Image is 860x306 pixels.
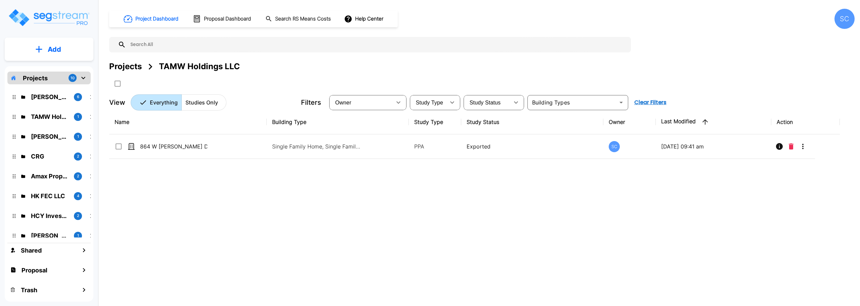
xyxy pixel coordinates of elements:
th: Building Type [267,110,408,134]
p: Studies Only [185,98,218,106]
p: 1 [77,114,79,120]
p: [DATE] 09:41 am [661,142,766,150]
p: Exported [467,142,598,150]
img: Logo [8,8,90,27]
p: PPA [414,142,456,150]
p: HK FEC LLC [31,191,69,201]
div: SC [834,9,855,29]
div: Platform [131,94,226,111]
button: SelectAll [111,77,124,90]
div: Select [465,93,509,112]
p: Jordan Johnson [31,92,69,101]
div: Select [331,93,392,112]
p: View [109,97,125,107]
p: Add [48,44,61,54]
th: Study Type [409,110,461,134]
button: More-Options [796,140,810,153]
div: Projects [109,60,142,73]
button: Project Dashboard [121,11,182,26]
h1: Proposal Dashboard [204,15,251,23]
span: Study Status [470,100,501,105]
button: Studies Only [181,94,226,111]
p: 1 [77,233,79,238]
h1: Shared [21,246,42,255]
button: Clear Filters [632,96,669,109]
input: Search All [126,37,628,52]
p: Amax Properties [31,172,69,181]
div: Select [411,93,445,112]
th: Action [771,110,840,134]
p: Brandon Monsanto [31,132,69,141]
p: HCY Investments LLC [31,211,69,220]
button: Search RS Means Costs [263,12,335,26]
p: CRG [31,152,69,161]
th: Study Status [461,110,603,134]
th: Name [109,110,267,134]
p: 10 [71,75,75,81]
div: TAMW Holdings LLC [159,60,240,73]
h1: Project Dashboard [135,15,178,23]
button: Open [616,98,626,107]
p: 6 [77,94,79,100]
button: Help Center [343,12,386,25]
p: Projects [23,74,48,83]
h1: Trash [21,286,37,295]
button: Add [5,40,93,59]
p: 4 [77,193,79,199]
p: 2 [77,213,79,219]
th: Last Modified [656,110,771,134]
th: Owner [603,110,656,134]
h1: Search RS Means Costs [275,15,331,23]
p: 1 [77,134,79,139]
p: Mike Powell [31,231,69,240]
p: Filters [301,97,321,107]
button: Proposal Dashboard [190,12,255,26]
p: TAMW Holdings LLC [31,112,69,121]
button: Delete [786,140,796,153]
span: Owner [335,100,351,105]
button: Everything [131,94,182,111]
p: 2 [77,173,79,179]
p: 864 W [PERSON_NAME] Dr [140,142,207,150]
span: Study Type [416,100,443,105]
p: 2 [77,154,79,159]
button: Info [773,140,786,153]
p: Single Family Home, Single Family Home Site [272,142,363,150]
h1: Proposal [21,266,47,275]
div: SC [609,141,620,152]
p: Everything [150,98,178,106]
input: Building Types [529,98,615,107]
